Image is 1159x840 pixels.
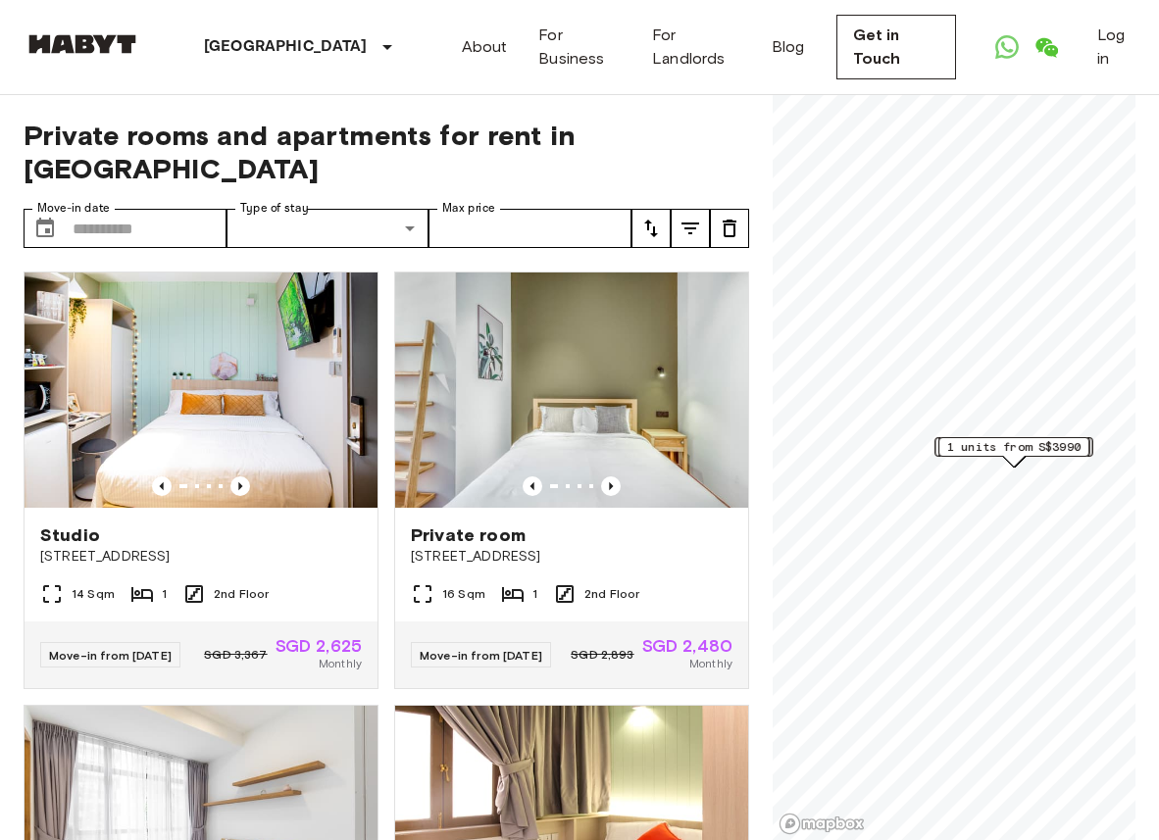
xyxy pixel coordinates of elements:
[214,585,269,603] span: 2nd Floor
[230,476,250,496] button: Previous image
[947,438,1081,456] span: 1 units from S$3990
[571,646,633,664] span: SGD 2,893
[642,637,732,655] span: SGD 2,480
[204,646,267,664] span: SGD 3,367
[24,272,378,689] a: Marketing picture of unit SG-01-111-002-001Previous imagePrevious imageStudio[STREET_ADDRESS]14 S...
[420,648,542,663] span: Move-in from [DATE]
[276,637,362,655] span: SGD 2,625
[631,209,671,248] button: tune
[532,585,537,603] span: 1
[24,119,749,185] span: Private rooms and apartments for rent in [GEOGRAPHIC_DATA]
[49,648,172,663] span: Move-in from [DATE]
[240,200,309,217] label: Type of stay
[40,523,100,547] span: Studio
[938,437,1089,468] div: Map marker
[152,476,172,496] button: Previous image
[442,585,485,603] span: 16 Sqm
[1097,24,1135,71] a: Log in
[25,272,378,508] img: Marketing picture of unit SG-01-111-002-001
[462,35,508,59] a: About
[162,585,167,603] span: 1
[204,35,368,59] p: [GEOGRAPHIC_DATA]
[779,813,865,835] a: Mapbox logo
[523,476,542,496] button: Previous image
[538,24,621,71] a: For Business
[319,655,362,672] span: Monthly
[72,585,115,603] span: 14 Sqm
[836,15,956,79] a: Get in Touch
[710,209,749,248] button: tune
[652,24,740,71] a: For Landlords
[689,655,732,672] span: Monthly
[411,523,526,547] span: Private room
[395,272,748,508] img: Marketing picture of unit SG-01-021-008-01
[1027,27,1066,67] a: Open WeChat
[25,209,65,248] button: Choose date
[394,272,749,689] a: Marketing picture of unit SG-01-021-008-01Previous imagePrevious imagePrivate room[STREET_ADDRESS...
[24,34,141,54] img: Habyt
[411,547,732,567] span: [STREET_ADDRESS]
[671,209,710,248] button: tune
[772,35,805,59] a: Blog
[37,200,110,217] label: Move-in date
[442,200,495,217] label: Max price
[601,476,621,496] button: Previous image
[987,27,1027,67] a: Open WhatsApp
[40,547,362,567] span: [STREET_ADDRESS]
[584,585,639,603] span: 2nd Floor
[934,437,1092,468] div: Map marker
